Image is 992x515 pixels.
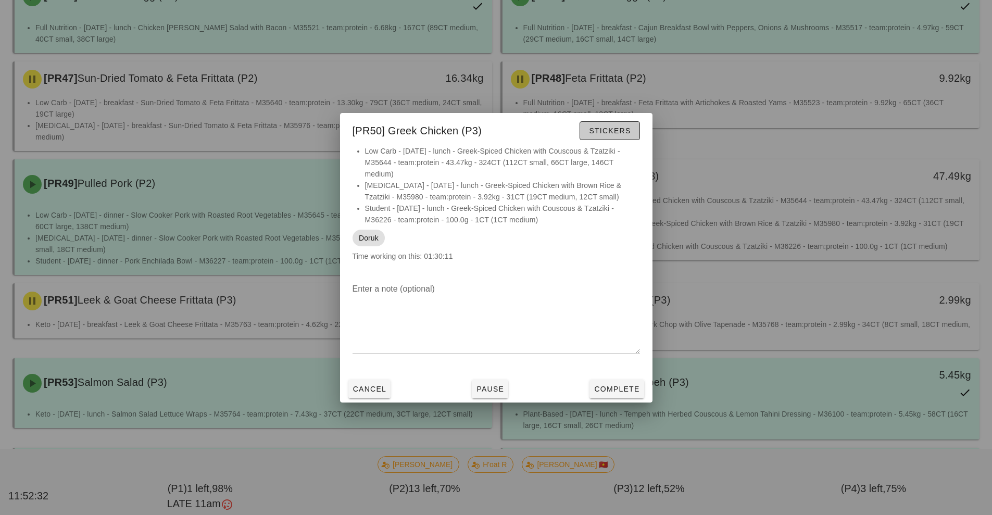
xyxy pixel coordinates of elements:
[359,230,379,246] span: Doruk
[348,380,391,398] button: Cancel
[365,203,640,225] li: Student - [DATE] - lunch - Greek-Spiced Chicken with Couscous & Tzatziki - M36226 - team:protein ...
[476,385,504,393] span: Pause
[472,380,508,398] button: Pause
[365,180,640,203] li: [MEDICAL_DATA] - [DATE] - lunch - Greek-Spiced Chicken with Brown Rice & Tzatziki - M35980 - team...
[365,145,640,180] li: Low Carb - [DATE] - lunch - Greek-Spiced Chicken with Couscous & Tzatziki - M35644 - team:protein...
[594,385,639,393] span: Complete
[589,380,644,398] button: Complete
[580,121,639,140] button: Stickers
[340,113,652,145] div: [PR50] Greek Chicken (P3)
[588,127,631,135] span: Stickers
[353,385,387,393] span: Cancel
[340,145,652,272] div: Time working on this: 01:30:11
